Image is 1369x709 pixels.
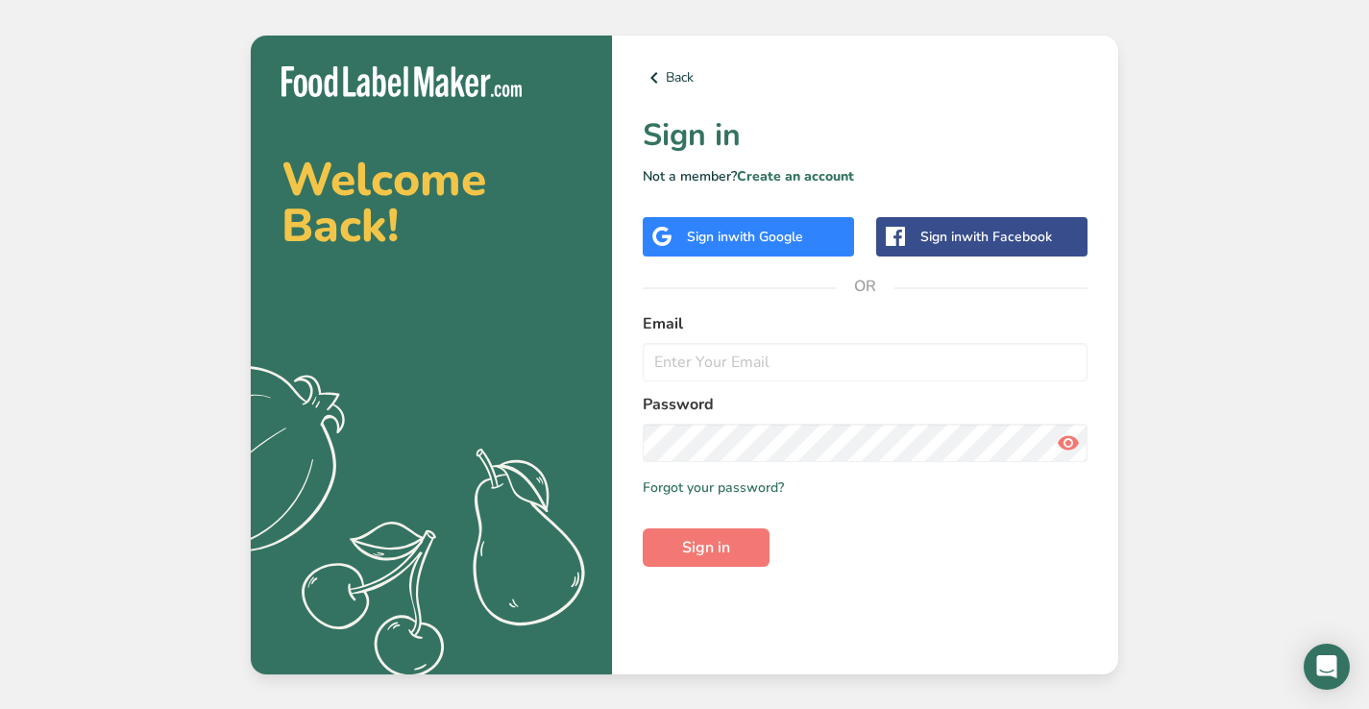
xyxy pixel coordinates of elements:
span: OR [837,257,894,315]
a: Create an account [737,167,854,185]
div: Sign in [920,227,1052,247]
a: Back [643,66,1088,89]
span: Sign in [682,536,730,559]
h1: Sign in [643,112,1088,159]
div: Open Intercom Messenger [1304,644,1350,690]
input: Enter Your Email [643,343,1088,381]
p: Not a member? [643,166,1088,186]
button: Sign in [643,528,770,567]
h2: Welcome Back! [281,157,581,249]
a: Forgot your password? [643,477,784,498]
span: with Google [728,228,803,246]
div: Sign in [687,227,803,247]
span: with Facebook [962,228,1052,246]
img: Food Label Maker [281,66,522,98]
label: Email [643,312,1088,335]
label: Password [643,393,1088,416]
